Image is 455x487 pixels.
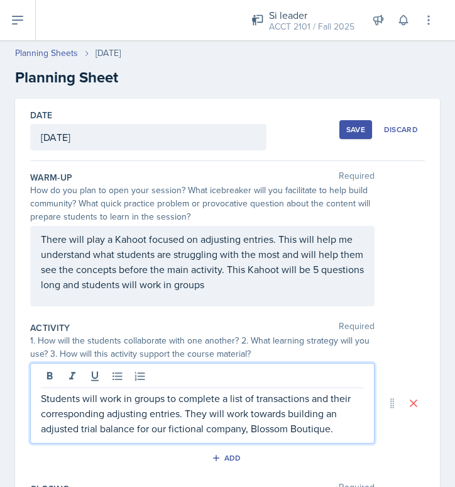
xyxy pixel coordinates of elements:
[30,322,70,334] label: Activity
[214,453,241,463] div: Add
[30,171,72,184] label: Warm-Up
[346,125,365,135] div: Save
[339,322,375,334] span: Required
[269,8,354,23] div: Si leader
[15,66,440,89] h2: Planning Sheet
[207,449,248,467] button: Add
[41,391,364,436] p: Students will work in groups to complete a list of transactions and their corresponding adjusting...
[377,120,425,139] button: Discard
[384,125,418,135] div: Discard
[30,109,52,121] label: Date
[30,184,375,223] div: How do you plan to open your session? What icebreaker will you facilitate to help build community...
[269,20,354,33] div: ACCT 2101 / Fall 2025
[96,47,121,60] div: [DATE]
[30,334,375,361] div: 1. How will the students collaborate with one another? 2. What learning strategy will you use? 3....
[41,232,364,292] p: There will play a Kahoot focused on adjusting entries. This will help me understand what students...
[339,171,375,184] span: Required
[15,47,78,60] a: Planning Sheets
[339,120,372,139] button: Save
